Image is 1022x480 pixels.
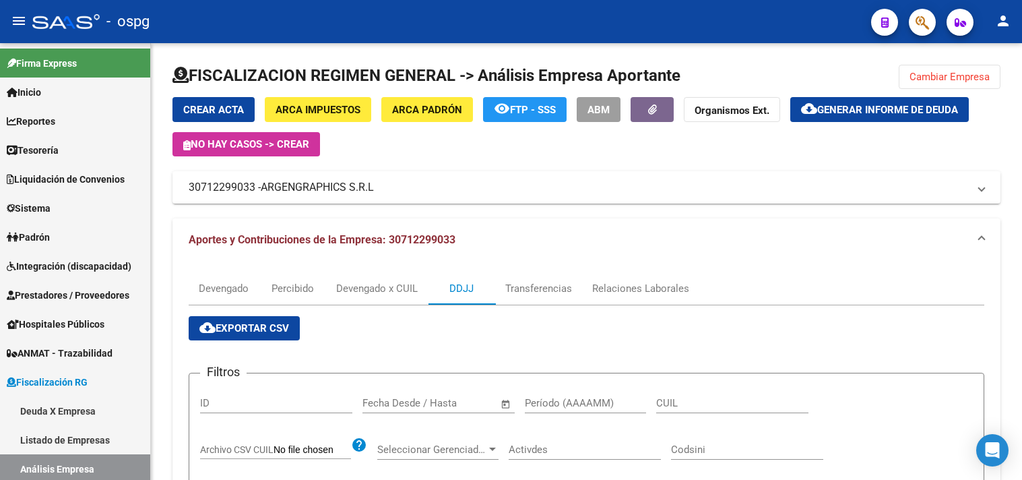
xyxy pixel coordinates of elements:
[790,97,969,122] button: Generar informe de deuda
[7,317,104,332] span: Hospitales Públicos
[505,281,572,296] div: Transferencias
[7,56,77,71] span: Firma Express
[381,97,473,122] button: ARCA Padrón
[172,65,680,86] h1: FISCALIZACION REGIMEN GENERAL -> Análisis Empresa Aportante
[11,13,27,29] mat-icon: menu
[272,281,314,296] div: Percibido
[7,346,113,361] span: ANMAT - Trazabilidad
[261,180,374,195] span: ARGENGRAPHICS S.R.L
[336,281,418,296] div: Devengado x CUIL
[172,171,1000,204] mat-expansion-panel-header: 30712299033 -ARGENGRAPHICS S.R.L
[483,97,567,122] button: FTP - SSS
[189,233,455,246] span: Aportes y Contribuciones de la Empresa: 30712299033
[7,288,129,303] span: Prestadores / Proveedores
[199,320,216,336] mat-icon: cloud_download
[351,437,367,453] mat-icon: help
[577,97,620,122] button: ABM
[7,85,41,100] span: Inicio
[429,397,494,409] input: Fecha fin
[592,281,689,296] div: Relaciones Laborales
[106,7,150,36] span: - ospg
[7,259,131,274] span: Integración (discapacidad)
[183,138,309,150] span: No hay casos -> Crear
[7,172,125,187] span: Liquidación de Convenios
[801,100,817,117] mat-icon: cloud_download
[7,201,51,216] span: Sistema
[377,444,486,456] span: Seleccionar Gerenciador
[494,100,510,117] mat-icon: remove_red_eye
[7,375,88,390] span: Fiscalización RG
[587,104,610,116] span: ABM
[199,281,249,296] div: Devengado
[265,97,371,122] button: ARCA Impuestos
[172,218,1000,262] mat-expansion-panel-header: Aportes y Contribuciones de la Empresa: 30712299033
[183,104,244,116] span: Crear Acta
[392,104,462,116] span: ARCA Padrón
[189,316,300,340] button: Exportar CSV
[172,132,320,156] button: No hay casos -> Crear
[200,444,274,455] span: Archivo CSV CUIL
[274,444,351,456] input: Archivo CSV CUIL
[189,180,968,195] mat-panel-title: 30712299033 -
[7,143,59,158] span: Tesorería
[695,104,769,117] strong: Organismos Ext.
[199,322,289,334] span: Exportar CSV
[499,396,514,412] button: Open calendar
[7,114,55,129] span: Reportes
[817,104,958,116] span: Generar informe de deuda
[172,97,255,122] button: Crear Acta
[909,71,990,83] span: Cambiar Empresa
[684,97,780,122] button: Organismos Ext.
[276,104,360,116] span: ARCA Impuestos
[362,397,417,409] input: Fecha inicio
[510,104,556,116] span: FTP - SSS
[200,363,247,382] h3: Filtros
[7,230,50,245] span: Padrón
[899,65,1000,89] button: Cambiar Empresa
[995,13,1011,29] mat-icon: person
[449,281,474,296] div: DDJJ
[976,434,1009,467] div: Open Intercom Messenger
